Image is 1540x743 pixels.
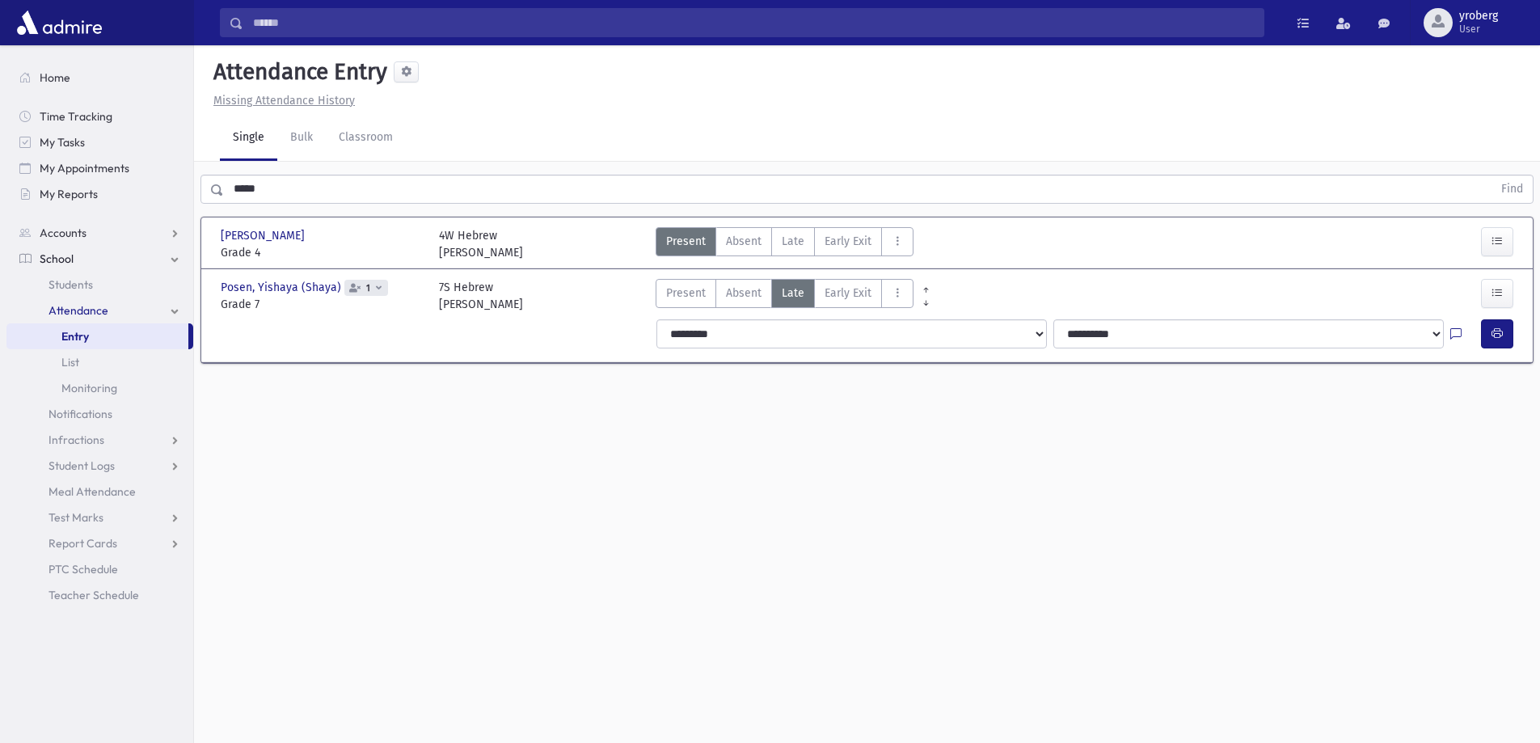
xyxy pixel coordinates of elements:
span: Time Tracking [40,109,112,124]
a: Bulk [277,116,326,161]
span: 1 [363,283,373,293]
span: Meal Attendance [49,484,136,499]
span: Entry [61,329,89,344]
span: User [1459,23,1498,36]
a: Notifications [6,401,193,427]
span: Posen, Yishaya (Shaya) [221,279,344,296]
div: 4W Hebrew [PERSON_NAME] [439,227,523,261]
span: My Appointments [40,161,129,175]
span: Absent [726,285,762,302]
span: Test Marks [49,510,103,525]
div: 7S Hebrew [PERSON_NAME] [439,279,523,313]
span: PTC Schedule [49,562,118,576]
a: School [6,246,193,272]
span: Absent [726,233,762,250]
a: Students [6,272,193,298]
span: Late [782,285,804,302]
span: Present [666,285,706,302]
span: Notifications [49,407,112,421]
a: My Appointments [6,155,193,181]
a: Attendance [6,298,193,323]
a: Time Tracking [6,103,193,129]
a: My Reports [6,181,193,207]
span: yroberg [1459,10,1498,23]
span: My Tasks [40,135,85,150]
span: School [40,251,74,266]
a: Single [220,116,277,161]
span: Early Exit [825,233,871,250]
span: Attendance [49,303,108,318]
span: Early Exit [825,285,871,302]
span: [PERSON_NAME] [221,227,308,244]
span: Infractions [49,433,104,447]
span: Present [666,233,706,250]
span: Grade 7 [221,296,423,313]
a: Teacher Schedule [6,582,193,608]
span: Grade 4 [221,244,423,261]
a: Entry [6,323,188,349]
a: Monitoring [6,375,193,401]
span: Accounts [40,226,86,240]
u: Missing Attendance History [213,94,355,108]
a: Home [6,65,193,91]
span: Home [40,70,70,85]
span: Student Logs [49,458,115,473]
a: Classroom [326,116,406,161]
a: My Tasks [6,129,193,155]
button: Find [1491,175,1533,203]
img: AdmirePro [13,6,106,39]
div: AttTypes [656,279,913,313]
a: Missing Attendance History [207,94,355,108]
span: My Reports [40,187,98,201]
span: Late [782,233,804,250]
input: Search [243,8,1264,37]
span: Teacher Schedule [49,588,139,602]
div: AttTypes [656,227,913,261]
span: Students [49,277,93,292]
span: List [61,355,79,369]
span: Report Cards [49,536,117,551]
span: Monitoring [61,381,117,395]
a: Report Cards [6,530,193,556]
a: List [6,349,193,375]
a: Student Logs [6,453,193,479]
a: Infractions [6,427,193,453]
h5: Attendance Entry [207,58,387,86]
a: Meal Attendance [6,479,193,504]
a: PTC Schedule [6,556,193,582]
a: Test Marks [6,504,193,530]
a: Accounts [6,220,193,246]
